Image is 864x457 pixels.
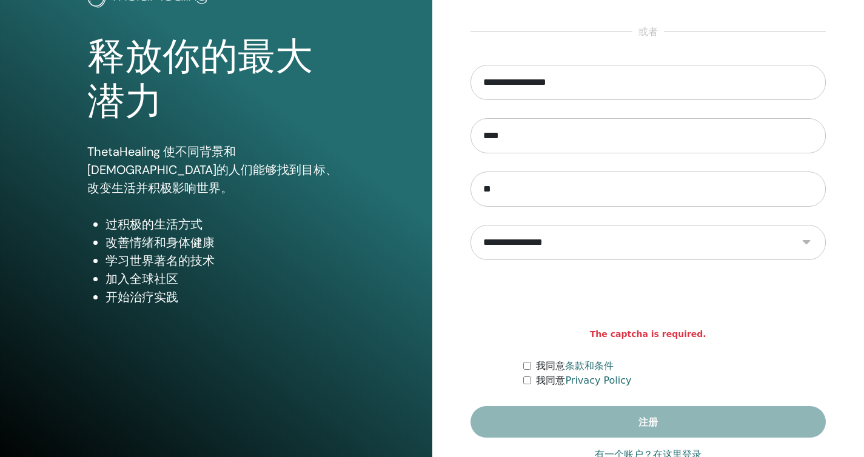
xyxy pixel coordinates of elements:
label: 我同意 [536,359,614,373]
a: 条款和条件 [565,360,614,372]
label: 我同意 [536,373,631,388]
a: Privacy Policy [565,375,631,386]
strong: The captcha is required. [590,328,706,341]
li: 改善情绪和身体健康 [105,233,345,252]
span: 或者 [632,25,664,39]
li: 学习世界著名的技术 [105,252,345,270]
iframe: reCAPTCHA [556,278,740,325]
p: ThetaHealing 使不同背景和[DEMOGRAPHIC_DATA]的人们能够找到目标、改变生活并积极影响世界。 [87,142,345,197]
li: 过积极的生活方式 [105,215,345,233]
h1: 释放你的最大潜力 [87,35,345,125]
li: 开始治疗实践 [105,288,345,306]
li: 加入全球社区 [105,270,345,288]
